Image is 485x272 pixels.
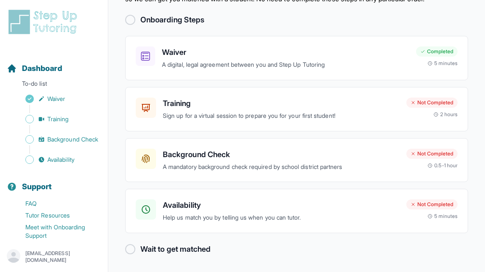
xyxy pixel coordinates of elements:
[22,181,52,193] span: Support
[7,198,108,209] a: FAQ
[7,63,62,74] a: Dashboard
[406,149,458,159] div: Not Completed
[7,221,108,242] a: Meet with Onboarding Support
[3,49,104,78] button: Dashboard
[163,111,400,121] p: Sign up for a virtual session to prepare you for your first student!
[7,209,108,221] a: Tutor Resources
[3,167,104,196] button: Support
[406,199,458,209] div: Not Completed
[163,199,400,211] h3: Availability
[7,154,108,166] a: Availability
[125,36,468,80] a: WaiverA digital, legal agreement between you and Step Up TutoringCompleted5 minutes
[163,149,400,160] h3: Background Check
[427,213,458,220] div: 5 minutes
[7,133,108,145] a: Background Check
[416,46,458,57] div: Completed
[162,46,409,58] h3: Waiver
[47,115,69,123] span: Training
[125,138,468,182] a: Background CheckA mandatory background check required by school district partnersNot Completed0.5...
[25,250,101,264] p: [EMAIL_ADDRESS][DOMAIN_NAME]
[7,242,108,253] a: Contact Onboarding Support
[140,243,211,255] h2: Wait to get matched
[7,113,108,125] a: Training
[47,135,98,144] span: Background Check
[427,60,458,67] div: 5 minutes
[7,249,101,264] button: [EMAIL_ADDRESS][DOMAIN_NAME]
[47,155,74,164] span: Availability
[163,98,400,109] h3: Training
[125,87,468,131] a: TrainingSign up for a virtual session to prepare you for your first student!Not Completed2 hours
[162,60,409,70] p: A digital, legal agreement between you and Step Up Tutoring
[47,95,65,103] span: Waiver
[7,8,82,35] img: logo
[406,98,458,108] div: Not Completed
[433,111,458,118] div: 2 hours
[7,93,108,105] a: Waiver
[125,189,468,233] a: AvailabilityHelp us match you by telling us when you can tutor.Not Completed5 minutes
[163,162,400,172] p: A mandatory background check required by school district partners
[22,63,62,74] span: Dashboard
[163,213,400,223] p: Help us match you by telling us when you can tutor.
[3,79,104,91] p: To-do list
[140,14,204,26] h2: Onboarding Steps
[427,162,458,169] div: 0.5-1 hour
